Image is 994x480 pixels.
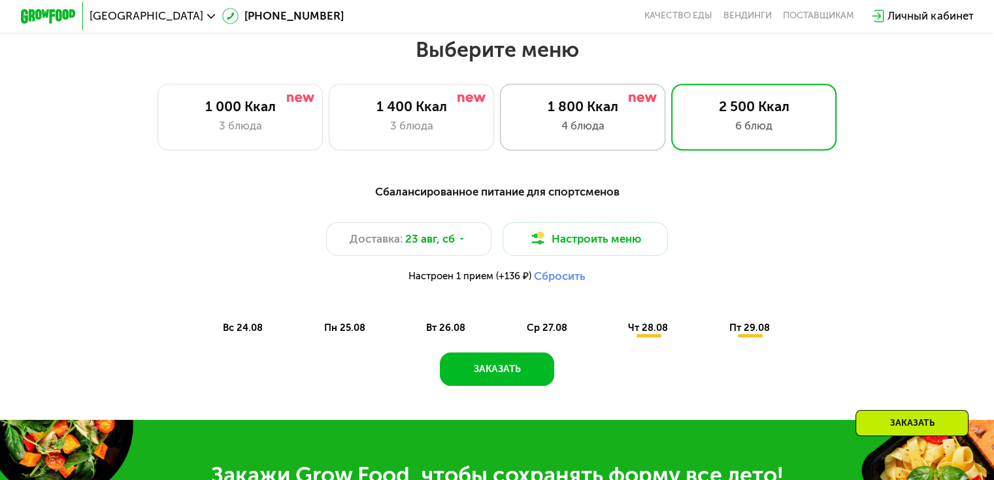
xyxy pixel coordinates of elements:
a: [PHONE_NUMBER] [222,8,344,24]
span: Доставка: [350,231,403,247]
div: Личный кабинет [887,8,973,24]
button: Настроить меню [503,222,669,256]
span: пн 25.08 [324,322,365,334]
div: 6 блюд [686,118,822,134]
div: Сбалансированное питание для спортсменов [88,183,906,200]
span: 23 авг, сб [405,231,455,247]
div: 1 000 Ккал [172,98,308,114]
h2: Выберите меню [44,37,950,63]
div: поставщикам [783,10,854,22]
div: Заказать [855,410,969,436]
div: 1 800 Ккал [514,98,651,114]
span: Настроен 1 прием (+136 ₽) [408,271,531,281]
a: Вендинги [723,10,772,22]
span: чт 28.08 [628,322,668,334]
button: Сбросить [534,269,586,283]
span: [GEOGRAPHIC_DATA] [90,10,203,22]
div: 4 блюда [514,118,651,134]
div: 2 500 Ккал [686,98,822,114]
span: вт 26.08 [426,322,465,334]
div: 3 блюда [343,118,480,134]
span: ср 27.08 [527,322,567,334]
span: вс 24.08 [223,322,263,334]
a: Качество еды [644,10,712,22]
span: пт 29.08 [729,322,770,334]
div: 1 400 Ккал [343,98,480,114]
button: Заказать [440,352,554,386]
div: 3 блюда [172,118,308,134]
